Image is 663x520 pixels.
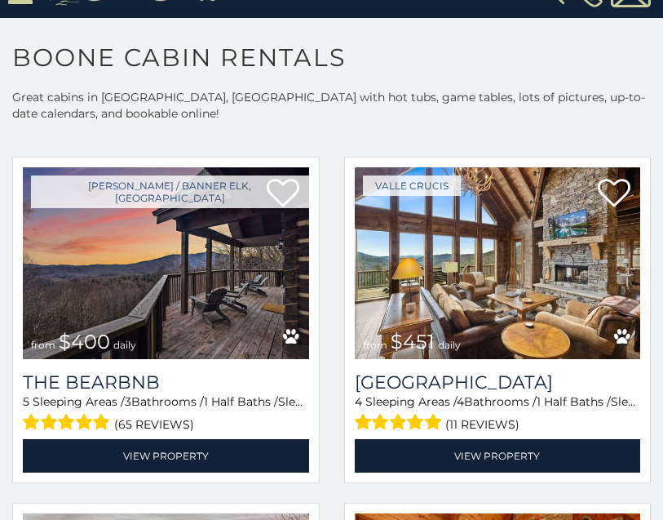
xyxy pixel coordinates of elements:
[445,414,519,435] span: (11 reviews)
[438,339,461,351] span: daily
[23,394,29,409] span: 5
[23,371,309,393] a: The Bearbnb
[23,439,309,473] a: View Property
[59,330,110,353] span: $400
[355,371,641,393] h3: Cucumber Tree Lodge
[113,339,136,351] span: daily
[537,394,611,409] span: 1 Half Baths /
[391,330,435,353] span: $451
[23,393,309,435] div: Sleeping Areas / Bathrooms / Sleeps:
[363,339,387,351] span: from
[23,167,309,359] img: The Bearbnb
[204,394,278,409] span: 1 Half Baths /
[31,339,55,351] span: from
[31,176,309,208] a: [PERSON_NAME] / Banner Elk, [GEOGRAPHIC_DATA]
[355,167,641,359] img: Cucumber Tree Lodge
[363,176,461,196] a: Valle Crucis
[598,177,630,211] a: Add to favorites
[355,393,641,435] div: Sleeping Areas / Bathrooms / Sleeps:
[125,394,131,409] span: 3
[355,371,641,393] a: [GEOGRAPHIC_DATA]
[23,167,309,359] a: The Bearbnb from $400 daily
[355,167,641,359] a: Cucumber Tree Lodge from $451 daily
[457,394,464,409] span: 4
[355,394,362,409] span: 4
[114,414,194,435] span: (65 reviews)
[355,439,641,473] a: View Property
